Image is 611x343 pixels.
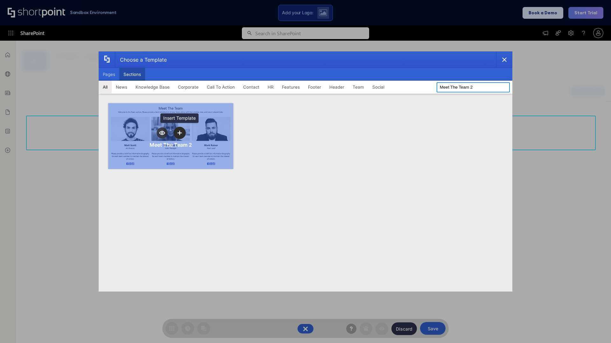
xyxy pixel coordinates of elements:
[131,81,174,93] button: Knowledge Base
[99,81,112,93] button: All
[203,81,239,93] button: Call To Action
[278,81,304,93] button: Features
[348,81,368,93] button: Team
[304,81,325,93] button: Footer
[150,142,192,148] div: Meet The Team 2
[115,52,167,68] div: Choose a Template
[579,313,611,343] iframe: Chat Widget
[99,68,119,81] button: Pages
[263,81,278,93] button: HR
[325,81,348,93] button: Header
[119,68,145,81] button: Sections
[99,51,512,292] div: template selector
[437,82,510,92] input: Search
[368,81,389,93] button: Social
[174,81,203,93] button: Corporate
[112,81,131,93] button: News
[239,81,263,93] button: Contact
